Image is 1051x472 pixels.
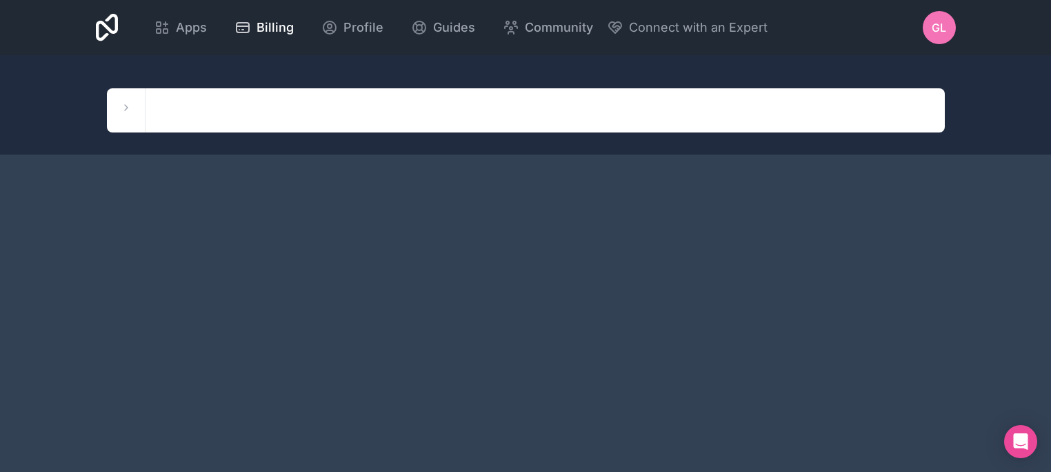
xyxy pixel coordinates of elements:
a: Billing [223,12,305,43]
span: Guides [433,18,475,37]
span: GL [932,19,946,36]
span: Billing [257,18,294,37]
a: Profile [310,12,394,43]
a: Guides [400,12,486,43]
a: Community [492,12,604,43]
a: Apps [143,12,218,43]
span: Apps [176,18,207,37]
div: Open Intercom Messenger [1004,425,1037,458]
span: Profile [343,18,383,37]
button: Connect with an Expert [607,18,768,37]
span: Connect with an Expert [629,18,768,37]
span: Community [525,18,593,37]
